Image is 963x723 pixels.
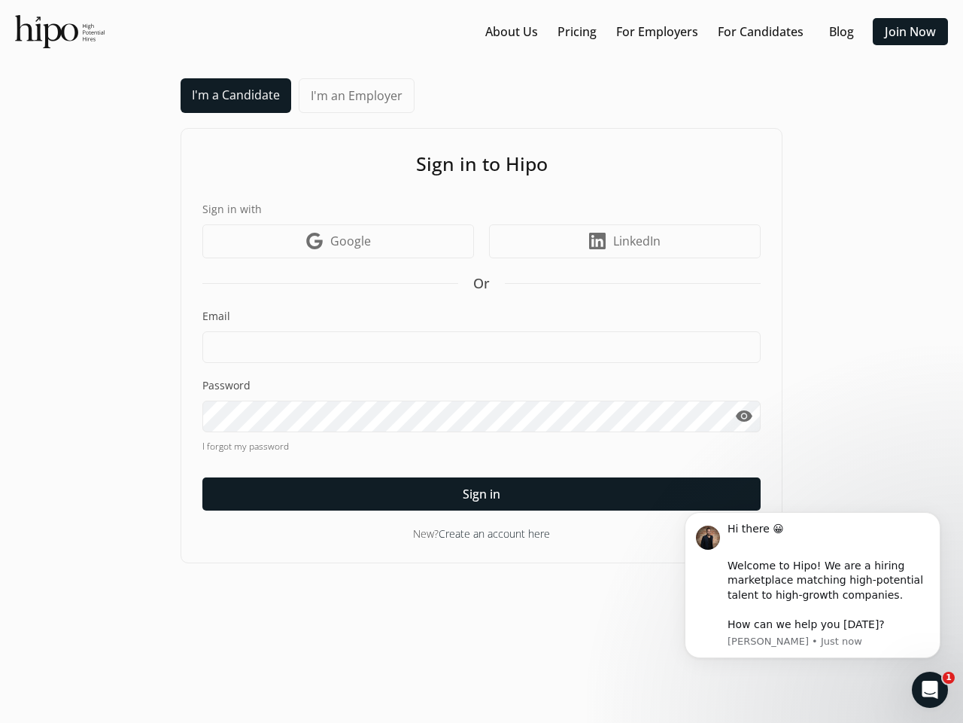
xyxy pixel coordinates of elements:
a: Blog [829,23,854,41]
button: Blog [817,18,865,45]
a: I'm a Candidate [181,78,291,113]
a: About Us [485,23,538,41]
label: Sign in with [202,201,761,217]
img: official-logo [15,15,105,48]
a: For Candidates [718,23,804,41]
span: LinkedIn [613,232,661,250]
span: 1 [943,672,955,684]
label: Password [202,378,761,393]
button: For Employers [610,18,704,45]
button: Join Now [873,18,948,45]
span: visibility [735,407,753,426]
span: Or [473,273,490,294]
h1: Sign in to Hipo [202,150,761,178]
button: Sign in [202,477,761,511]
a: Google [202,224,474,258]
iframe: Intercom notifications message [662,490,963,682]
button: Pricing [551,18,603,45]
a: For Employers [616,23,698,41]
span: Sign in [463,485,500,503]
button: visibility [727,401,761,432]
span: Google [330,232,371,250]
a: I forgot my password [202,440,761,453]
a: Create an account here [439,526,550,541]
a: Pricing [557,23,597,41]
div: New? [202,526,761,541]
iframe: Intercom live chat [912,672,948,708]
label: Email [202,309,761,324]
a: I'm an Employer [299,78,415,113]
a: Join Now [885,23,936,41]
button: For Candidates [712,18,810,45]
a: LinkedIn [489,224,761,258]
button: About Us [479,18,544,45]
